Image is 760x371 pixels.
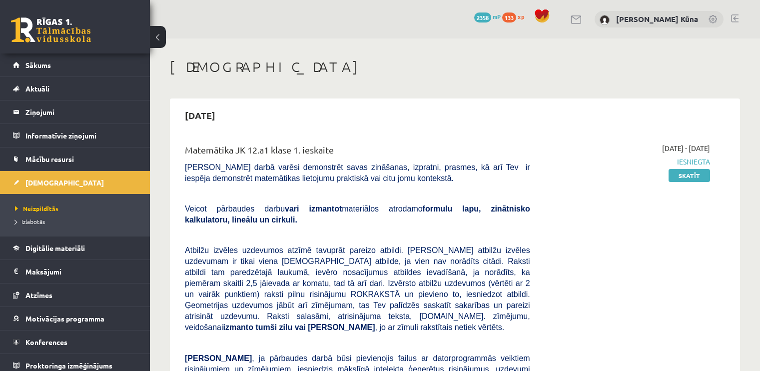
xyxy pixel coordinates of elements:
span: Proktoringa izmēģinājums [25,361,112,370]
span: [PERSON_NAME] [185,354,252,362]
span: Izlabotās [15,217,45,225]
span: [DATE] - [DATE] [662,143,710,153]
a: Atzīmes [13,283,137,306]
a: Ziņojumi [13,100,137,123]
span: mP [493,12,501,20]
legend: Informatīvie ziņojumi [25,124,137,147]
span: Aktuāli [25,84,49,93]
a: Digitālie materiāli [13,236,137,259]
span: Iesniegta [545,156,710,167]
h1: [DEMOGRAPHIC_DATA] [170,58,740,75]
span: Digitālie materiāli [25,243,85,252]
b: vari izmantot [285,204,342,213]
a: [DEMOGRAPHIC_DATA] [13,171,137,194]
a: Neizpildītās [15,204,140,213]
span: 133 [502,12,516,22]
legend: Ziņojumi [25,100,137,123]
a: Aktuāli [13,77,137,100]
span: Motivācijas programma [25,314,104,323]
span: [DEMOGRAPHIC_DATA] [25,178,104,187]
b: formulu lapu, zinātnisko kalkulatoru, lineālu un cirkuli. [185,204,530,224]
span: Sākums [25,60,51,69]
a: Informatīvie ziņojumi [13,124,137,147]
b: tumši zilu vai [PERSON_NAME] [255,323,375,331]
span: Veicot pārbaudes darbu materiālos atrodamo [185,204,530,224]
a: 133 xp [502,12,529,20]
a: Motivācijas programma [13,307,137,330]
span: Konferences [25,337,67,346]
h2: [DATE] [175,103,225,127]
span: Atbilžu izvēles uzdevumos atzīmē tavuprāt pareizo atbildi. [PERSON_NAME] atbilžu izvēles uzdevuma... [185,246,530,331]
span: 2358 [474,12,491,22]
img: Anna Konstance Kūna [600,15,610,25]
a: 2358 mP [474,12,501,20]
span: Mācību resursi [25,154,74,163]
a: Izlabotās [15,217,140,226]
div: Matemātika JK 12.a1 klase 1. ieskaite [185,143,530,161]
span: Atzīmes [25,290,52,299]
a: Mācību resursi [13,147,137,170]
a: [PERSON_NAME] Kūna [616,14,698,24]
span: xp [518,12,524,20]
a: Maksājumi [13,260,137,283]
a: Sākums [13,53,137,76]
legend: Maksājumi [25,260,137,283]
b: izmanto [223,323,253,331]
span: [PERSON_NAME] darbā varēsi demonstrēt savas zināšanas, izpratni, prasmes, kā arī Tev ir iespēja d... [185,163,530,182]
a: Rīgas 1. Tālmācības vidusskola [11,17,91,42]
a: Skatīt [669,169,710,182]
span: Neizpildītās [15,204,58,212]
a: Konferences [13,330,137,353]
